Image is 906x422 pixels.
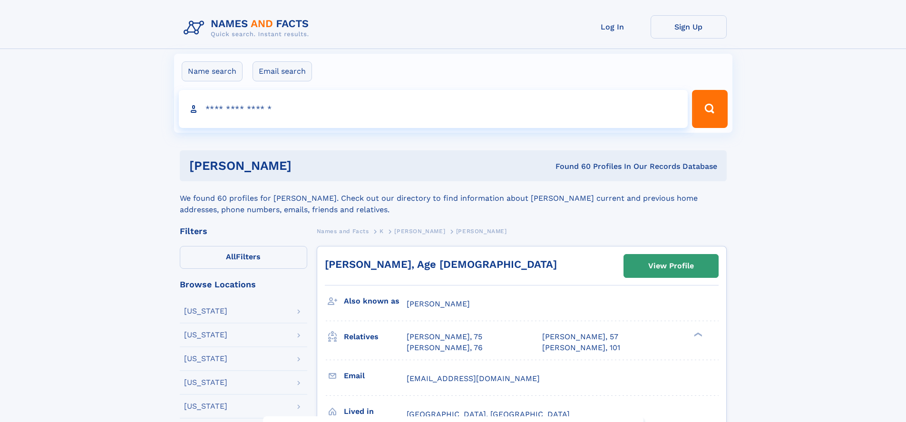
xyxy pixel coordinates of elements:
[184,379,227,386] div: [US_STATE]
[651,15,727,39] a: Sign Up
[692,90,727,128] button: Search Button
[423,161,717,172] div: Found 60 Profiles In Our Records Database
[184,402,227,410] div: [US_STATE]
[456,228,507,235] span: [PERSON_NAME]
[648,255,694,277] div: View Profile
[180,246,307,269] label: Filters
[624,255,718,277] a: View Profile
[180,280,307,289] div: Browse Locations
[542,343,620,353] a: [PERSON_NAME], 101
[180,227,307,236] div: Filters
[692,332,703,338] div: ❯
[344,329,407,345] h3: Relatives
[317,225,369,237] a: Names and Facts
[184,355,227,363] div: [US_STATE]
[380,228,384,235] span: K
[226,252,236,261] span: All
[407,374,540,383] span: [EMAIL_ADDRESS][DOMAIN_NAME]
[253,61,312,81] label: Email search
[407,343,483,353] a: [PERSON_NAME], 76
[344,403,407,420] h3: Lived in
[344,368,407,384] h3: Email
[325,258,557,270] a: [PERSON_NAME], Age [DEMOGRAPHIC_DATA]
[407,299,470,308] span: [PERSON_NAME]
[182,61,243,81] label: Name search
[344,293,407,309] h3: Also known as
[189,160,424,172] h1: [PERSON_NAME]
[394,225,445,237] a: [PERSON_NAME]
[180,181,727,216] div: We found 60 profiles for [PERSON_NAME]. Check out our directory to find information about [PERSON...
[180,15,317,41] img: Logo Names and Facts
[575,15,651,39] a: Log In
[407,332,482,342] a: [PERSON_NAME], 75
[542,332,618,342] a: [PERSON_NAME], 57
[407,410,570,419] span: [GEOGRAPHIC_DATA], [GEOGRAPHIC_DATA]
[380,225,384,237] a: K
[394,228,445,235] span: [PERSON_NAME]
[184,331,227,339] div: [US_STATE]
[184,307,227,315] div: [US_STATE]
[179,90,688,128] input: search input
